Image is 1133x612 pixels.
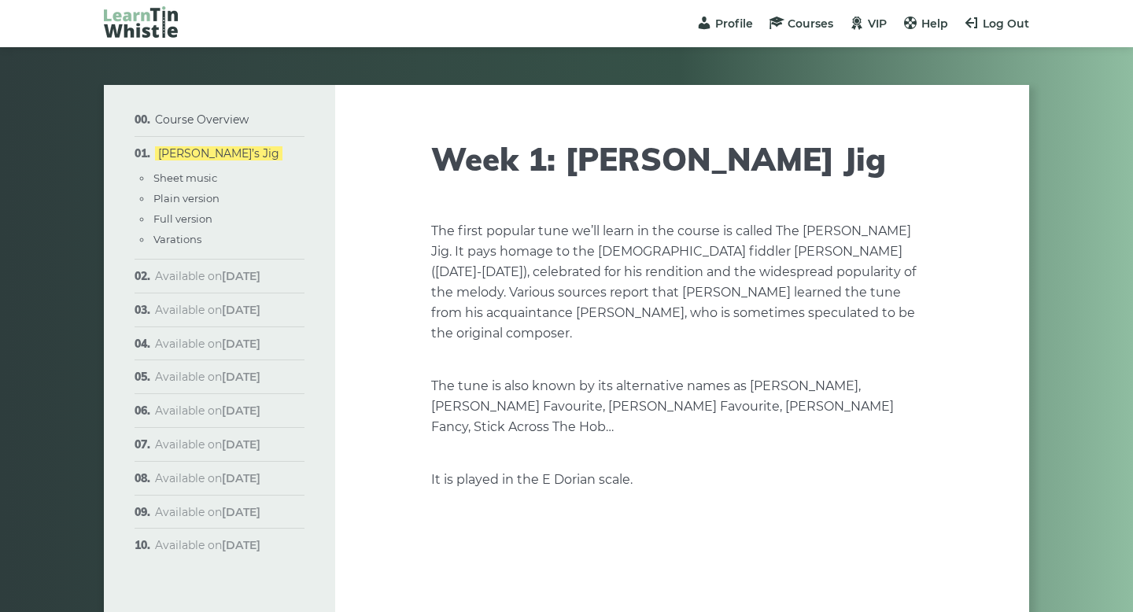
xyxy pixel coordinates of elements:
span: Available on [155,437,260,452]
a: Plain version [153,192,220,205]
strong: [DATE] [222,269,260,283]
a: Varations [153,233,201,245]
a: VIP [849,17,887,31]
img: LearnTinWhistle.com [104,6,178,38]
span: Available on [155,404,260,418]
a: Courses [769,17,833,31]
a: Help [902,17,948,31]
p: It is played in the E Dorian scale. [431,470,933,490]
a: Full version [153,212,212,225]
span: VIP [868,17,887,31]
h1: Week 1: [PERSON_NAME] Jig [431,140,933,178]
span: Available on [155,303,260,317]
span: Available on [155,337,260,351]
a: [PERSON_NAME]’s Jig [155,146,282,160]
span: Profile [715,17,753,31]
p: The tune is also known by its alternative names as [PERSON_NAME], [PERSON_NAME] Favourite, [PERSO... [431,376,933,437]
strong: [DATE] [222,437,260,452]
a: Sheet music [153,171,217,184]
span: Log Out [983,17,1029,31]
a: Log Out [964,17,1029,31]
span: Courses [788,17,833,31]
strong: [DATE] [222,471,260,485]
span: Help [921,17,948,31]
strong: [DATE] [222,505,260,519]
strong: [DATE] [222,337,260,351]
p: The first popular tune we’ll learn in the course is called The [PERSON_NAME] Jig. It pays homage ... [431,221,933,344]
strong: [DATE] [222,303,260,317]
strong: [DATE] [222,404,260,418]
span: Available on [155,471,260,485]
span: Available on [155,538,260,552]
span: Available on [155,505,260,519]
span: Available on [155,370,260,384]
strong: [DATE] [222,370,260,384]
strong: [DATE] [222,538,260,552]
span: Available on [155,269,260,283]
a: Course Overview [155,112,249,127]
a: Profile [696,17,753,31]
